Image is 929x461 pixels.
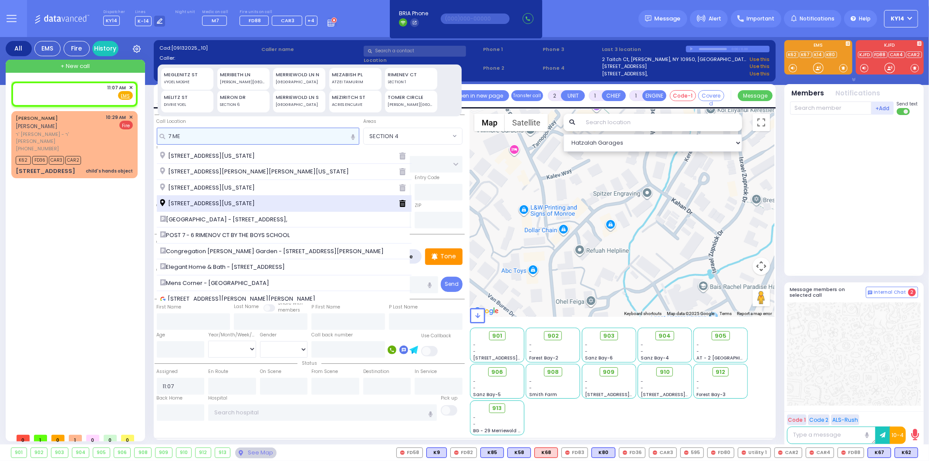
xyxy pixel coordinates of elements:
span: [STREET_ADDRESS][US_STATE] [160,199,258,208]
div: [GEOGRAPHIC_DATA] [276,79,323,85]
button: Drag Pegman onto the map to open Street View [753,289,770,306]
label: Back Home [157,395,183,402]
div: Year/Month/Week/Day [208,332,256,339]
img: red-radio-icon.svg [400,451,405,455]
label: Lines [135,10,166,15]
span: Phone 3 [543,46,599,53]
div: ALS [534,447,558,458]
a: K80 [825,51,837,58]
a: [STREET_ADDRESS] [602,63,647,70]
span: - [473,385,476,391]
a: Use this [750,63,770,70]
i: Delete fron history [399,184,405,191]
button: Toggle fullscreen view [753,114,770,131]
button: Code-1 [670,90,696,101]
label: Use Callback [421,332,451,339]
input: Search a contact [364,46,466,57]
span: + New call [61,62,90,71]
label: Caller: [159,54,259,62]
label: First Name [157,304,182,311]
span: 0 [121,435,134,441]
span: Sanz Bay-6 [585,355,613,361]
h5: Message members on selected call [790,287,866,298]
span: Important [747,15,774,23]
span: [GEOGRAPHIC_DATA] - [STREET_ADDRESS], [160,215,291,224]
div: FD36 [619,447,645,458]
div: 906 [114,448,131,458]
div: CAR3 [649,447,677,458]
img: message.svg [645,15,652,22]
span: 908 [547,368,559,376]
div: 902 [31,448,47,458]
div: BLS [895,447,918,458]
span: FD88 [249,17,261,24]
img: red-radio-icon.svg [778,451,783,455]
div: SECTION 1 [388,79,435,85]
button: Transfer call [511,90,543,101]
span: 1 [69,435,82,441]
span: 2 [908,288,916,296]
div: [STREET_ADDRESS] [16,167,75,176]
span: - [473,414,476,421]
span: SECTION 4 [369,132,399,141]
span: 910 [660,368,670,376]
span: BRIA Phone [399,10,428,17]
span: - [585,342,588,348]
span: CAR3 [49,156,64,165]
img: Logo [34,13,92,24]
div: CAR4 [806,447,834,458]
div: FD88 [838,447,864,458]
i: Delete fron history [399,168,405,175]
span: Fire [119,121,133,129]
a: Use this [750,70,770,78]
button: Map camera controls [753,258,770,275]
a: Use this [750,56,770,63]
span: K62 [16,156,31,165]
input: Search location [580,114,742,131]
img: red-radio-icon.svg [684,451,689,455]
div: BLS [426,447,447,458]
div: 913 [215,448,230,458]
span: 0 [86,435,99,441]
span: Help [859,15,871,23]
span: AT - 2 [GEOGRAPHIC_DATA] [697,355,761,361]
span: 903 [603,332,615,340]
span: [STREET_ADDRESS][US_STATE] [160,183,258,192]
span: Send text [897,101,918,107]
a: 2 Taitch Ct, [PERSON_NAME], NY 10950, [GEOGRAPHIC_DATA] [602,56,747,63]
span: Alert [709,15,721,23]
span: 0 [104,435,117,441]
div: TOMER CIRCLE [388,94,435,101]
span: - [529,342,532,348]
span: - [641,348,643,355]
span: Elegant Home & Bath - [STREET_ADDRESS] [160,263,288,271]
div: [PERSON_NAME][GEOGRAPHIC_DATA] [388,102,435,108]
div: RIMENEV CT [388,71,435,78]
span: 913 [493,404,502,413]
button: Message [738,90,773,101]
label: Hospital [208,395,227,402]
label: P Last Name [389,304,418,311]
div: K62 [895,447,918,458]
span: Sanz Bay-5 [473,391,501,398]
span: +4 [308,17,315,24]
label: Caller name [261,46,361,53]
span: - [585,348,588,355]
div: MERRIEWOLD LN N [276,71,323,78]
span: 0 [17,435,30,441]
button: Send [441,277,463,292]
span: - [529,378,532,385]
img: red-radio-icon.svg [841,451,846,455]
button: Code 2 [808,414,830,425]
span: Congregation [PERSON_NAME] Garden - [STREET_ADDRESS][PERSON_NAME] [160,247,387,256]
span: Notifications [800,15,834,23]
span: FD36 [32,156,47,165]
label: Destination [363,368,389,375]
span: CAR3 [281,17,294,24]
img: red-radio-icon.svg [565,451,570,455]
button: Internal Chat 2 [866,287,918,298]
div: 901 [11,448,27,458]
span: ר' [PERSON_NAME] - ר' [PERSON_NAME] [16,131,103,145]
label: From Scene [311,368,338,375]
input: Search location here [157,128,359,144]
